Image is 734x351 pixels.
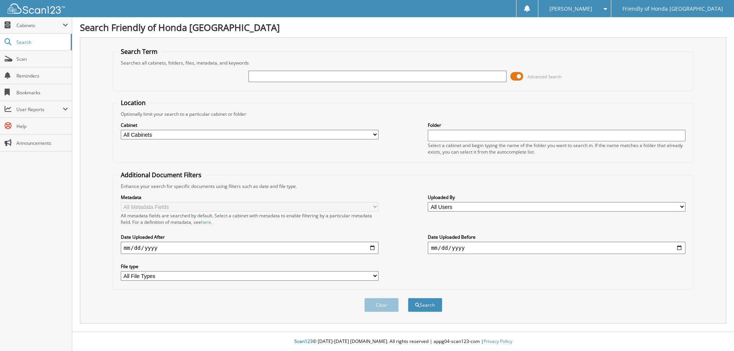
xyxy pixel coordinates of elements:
label: Cabinet [121,122,378,128]
span: Search [16,39,67,45]
button: Search [408,298,442,312]
label: Uploaded By [428,194,685,201]
div: All metadata fields are searched by default. Select a cabinet with metadata to enable filtering b... [121,212,378,225]
span: Announcements [16,140,68,146]
div: Select a cabinet and begin typing the name of the folder you want to search in. If the name match... [428,142,685,155]
a: Privacy Policy [484,338,512,345]
legend: Location [117,99,149,107]
div: © [DATE]-[DATE] [DOMAIN_NAME]. All rights reserved | appg04-scan123-com | [72,332,734,351]
img: scan123-logo-white.svg [8,3,65,14]
label: Metadata [121,194,378,201]
div: Searches all cabinets, folders, files, metadata, and keywords [117,60,690,66]
label: Date Uploaded After [121,234,378,240]
iframe: Chat Widget [696,314,734,351]
legend: Additional Document Filters [117,171,205,179]
span: [PERSON_NAME] [549,6,592,11]
a: here [201,219,211,225]
div: Optionally limit your search to a particular cabinet or folder [117,111,690,117]
input: end [428,242,685,254]
span: Friendly of Honda [GEOGRAPHIC_DATA] [622,6,723,11]
label: File type [121,263,378,270]
h1: Search Friendly of Honda [GEOGRAPHIC_DATA] [80,21,726,34]
input: start [121,242,378,254]
div: Enhance your search for specific documents using filters such as date and file type. [117,183,690,189]
span: Reminders [16,73,68,79]
button: Clear [364,298,399,312]
label: Date Uploaded Before [428,234,685,240]
span: Cabinets [16,22,63,29]
span: Help [16,123,68,129]
span: Scan [16,56,68,62]
span: Scan123 [294,338,313,345]
legend: Search Term [117,47,161,56]
span: Bookmarks [16,89,68,96]
label: Folder [428,122,685,128]
span: User Reports [16,106,63,113]
span: Advanced Search [528,74,562,79]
